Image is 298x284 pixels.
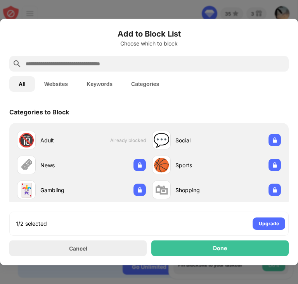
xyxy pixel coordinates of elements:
[175,161,217,169] div: Sports
[69,245,87,252] div: Cancel
[175,186,217,194] div: Shopping
[9,28,289,40] h6: Add to Block List
[213,245,227,251] div: Done
[18,132,35,148] div: 🔞
[122,76,168,92] button: Categories
[77,76,122,92] button: Keywords
[259,220,279,228] div: Upgrade
[153,157,170,173] div: 🏀
[12,59,22,68] img: search.svg
[175,136,217,144] div: Social
[20,157,33,173] div: 🗞
[40,186,81,194] div: Gambling
[9,108,69,116] div: Categories to Block
[9,40,289,47] div: Choose which to block
[40,161,81,169] div: News
[18,182,35,198] div: 🃏
[16,220,47,228] div: 1/2 selected
[155,182,168,198] div: 🛍
[40,136,81,144] div: Adult
[9,76,35,92] button: All
[153,132,170,148] div: 💬
[35,76,77,92] button: Websites
[110,137,146,143] span: Already blocked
